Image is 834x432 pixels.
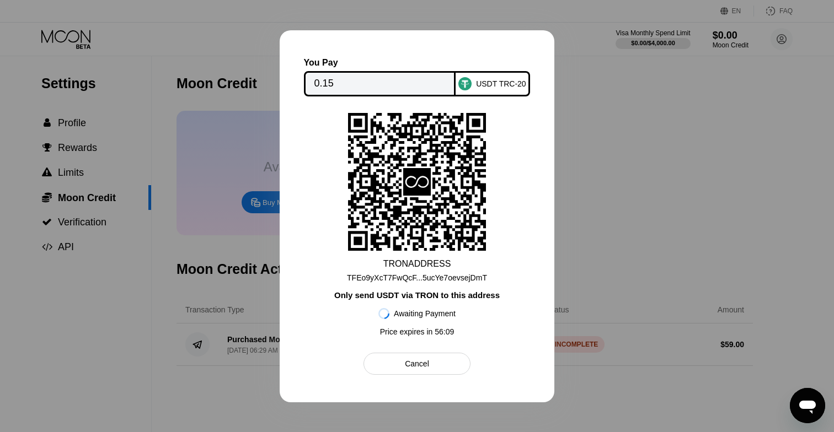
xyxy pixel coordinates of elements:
div: You PayUSDT TRC-20 [308,58,526,96]
div: Cancel [363,353,470,375]
div: Price expires in [380,327,455,336]
span: 56 : 09 [435,327,454,336]
div: You Pay [304,58,456,68]
div: Cancel [405,359,429,369]
div: TFEo9yXcT7FwQcF...5ucYe7oevsejDmT [347,269,487,282]
iframe: Button to launch messaging window [790,388,825,423]
div: Only send USDT via TRON to this address [334,290,500,300]
div: USDT TRC-20 [476,79,526,88]
div: TRON ADDRESS [383,259,451,269]
div: TFEo9yXcT7FwQcF...5ucYe7oevsejDmT [347,273,487,282]
div: Awaiting Payment [394,309,456,318]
